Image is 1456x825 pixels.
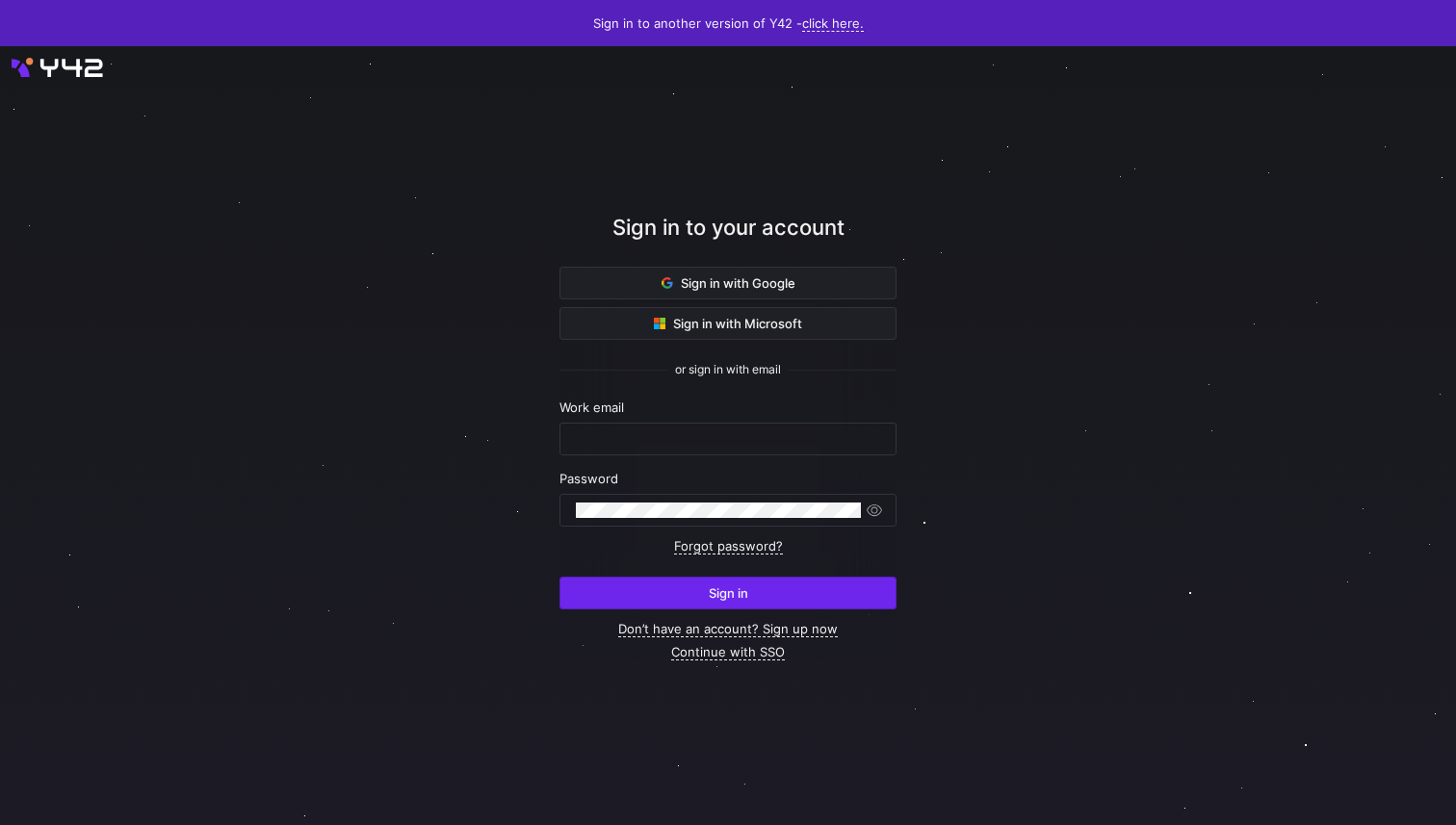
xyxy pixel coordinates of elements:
[559,471,618,486] span: Password
[559,212,897,267] div: Sign in to your account
[671,644,785,660] a: Continue with SSO
[559,577,897,609] button: Sign in
[675,363,781,376] span: or sign in with email
[654,316,802,331] span: Sign in with Microsoft
[662,275,795,291] span: Sign in with Google
[559,307,897,340] button: Sign in with Microsoft
[802,15,864,32] a: click here.
[618,621,838,637] a: Don’t have an account? Sign up now
[709,585,748,601] span: Sign in
[559,400,624,415] span: Work email
[559,267,897,299] button: Sign in with Google
[674,538,783,554] a: Forgot password?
